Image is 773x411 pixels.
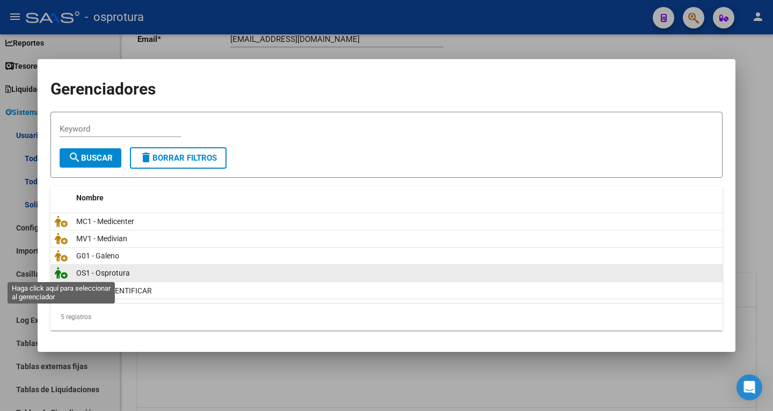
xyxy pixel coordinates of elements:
button: Buscar [60,148,121,168]
span: G01 - Galeno [76,251,119,260]
datatable-header-cell: Nombre [72,186,723,210]
span: MV1 - Medivian [76,234,127,243]
span: Nombre [76,193,104,202]
span: Borrar Filtros [140,153,217,163]
span: MC1 - Medicenter [76,217,134,226]
span: Gerenciadores [50,80,156,98]
span: Buscar [68,153,113,163]
div: 5 registros [50,304,723,330]
span: Z99 - SIN IDENTIFICAR [76,286,152,295]
mat-icon: search [68,151,81,164]
span: OS1 - Osprotura [76,269,130,277]
div: Open Intercom Messenger [736,374,762,400]
button: Borrar Filtros [130,147,227,169]
mat-icon: delete [140,151,152,164]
